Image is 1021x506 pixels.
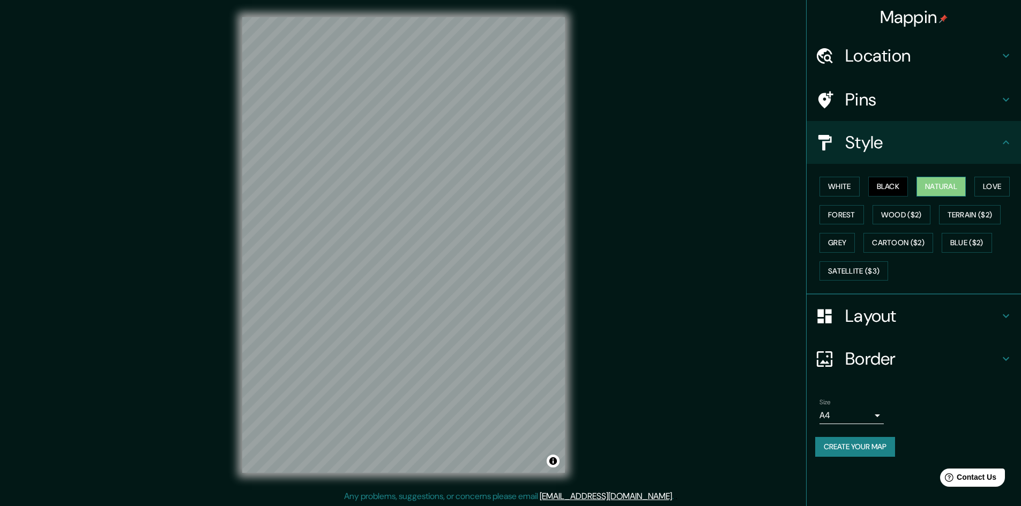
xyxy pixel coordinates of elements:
div: Pins [807,78,1021,121]
button: Love [974,177,1010,197]
button: White [819,177,860,197]
iframe: Help widget launcher [926,464,1009,494]
img: pin-icon.png [939,14,948,23]
button: Satellite ($3) [819,261,888,281]
div: Border [807,337,1021,380]
h4: Style [845,132,1000,153]
canvas: Map [242,17,565,473]
button: Natural [916,177,966,197]
label: Size [819,398,831,407]
h4: Location [845,45,1000,66]
h4: Border [845,348,1000,369]
p: Any problems, suggestions, or concerns please email . [344,490,674,503]
button: Black [868,177,908,197]
button: Terrain ($2) [939,205,1001,225]
div: Style [807,121,1021,164]
h4: Mappin [880,6,948,28]
div: Layout [807,294,1021,337]
h4: Layout [845,305,1000,327]
div: . [674,490,675,503]
button: Cartoon ($2) [863,233,933,253]
a: [EMAIL_ADDRESS][DOMAIN_NAME] [540,490,672,502]
div: . [675,490,677,503]
button: Forest [819,205,864,225]
button: Blue ($2) [942,233,992,253]
button: Create your map [815,437,895,457]
button: Toggle attribution [547,455,560,467]
h4: Pins [845,89,1000,110]
button: Grey [819,233,855,253]
button: Wood ($2) [873,205,930,225]
div: Location [807,34,1021,77]
div: A4 [819,407,884,424]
